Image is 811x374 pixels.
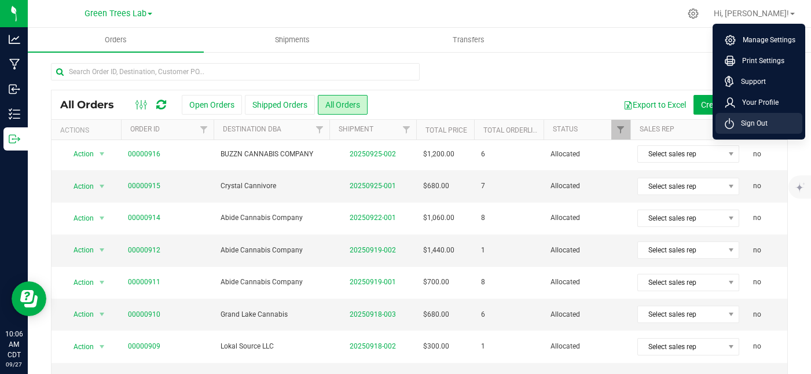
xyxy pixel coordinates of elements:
a: 20250918-002 [350,342,396,350]
span: Abide Cannabis Company [221,212,322,223]
span: select [95,306,109,322]
a: Status [553,125,578,133]
span: select [95,242,109,258]
span: Hi, [PERSON_NAME]! [714,9,789,18]
a: Order ID [130,125,160,133]
a: 00000915 [128,181,160,192]
button: Create new order [693,95,770,115]
a: Transfers [380,28,556,52]
span: Green Trees Lab [85,9,146,19]
span: Manage Settings [736,34,795,46]
inline-svg: Inventory [9,108,20,120]
span: Action [63,210,94,226]
span: Select sales rep [638,146,724,162]
span: Shipments [259,35,325,45]
span: Crystal Cannivore [221,181,322,192]
span: no [753,277,761,288]
div: Manage settings [686,8,700,19]
a: Total Orderlines [483,126,546,134]
a: 00000909 [128,341,160,352]
span: $700.00 [423,277,449,288]
span: 8 [481,212,485,223]
span: Action [63,146,94,162]
a: Total Price [425,126,467,134]
span: Select sales rep [638,274,724,291]
a: 20250922-001 [350,214,396,222]
inline-svg: Inbound [9,83,20,95]
span: Select sales rep [638,339,724,355]
span: no [753,341,761,352]
a: Shipments [204,28,380,52]
a: Filter [310,120,329,140]
span: Sign Out [734,118,768,129]
span: no [753,245,761,256]
a: Destination DBA [223,125,281,133]
span: Transfers [437,35,500,45]
a: 20250925-001 [350,182,396,190]
a: Filter [397,120,416,140]
span: Action [63,242,94,258]
span: 8 [481,277,485,288]
span: Select sales rep [638,306,724,322]
a: 00000916 [128,149,160,160]
inline-svg: Manufacturing [9,58,20,70]
a: 20250919-002 [350,246,396,254]
p: 10:06 AM CDT [5,329,23,360]
span: $680.00 [423,309,449,320]
span: $1,060.00 [423,212,454,223]
span: select [95,210,109,226]
span: Grand Lake Cannabis [221,309,322,320]
span: Allocated [551,181,623,192]
span: select [95,339,109,355]
a: 00000910 [128,309,160,320]
span: select [95,178,109,195]
a: Support [725,76,798,87]
span: Support [734,76,766,87]
span: no [753,309,761,320]
span: $680.00 [423,181,449,192]
a: Orders [28,28,204,52]
button: Export to Excel [616,95,693,115]
span: no [753,212,761,223]
li: Sign Out [715,113,802,134]
span: Select sales rep [638,242,724,258]
span: 7 [481,181,485,192]
span: Orders [89,35,142,45]
a: Sales Rep [640,125,674,133]
span: BUZZN CANNABIS COMPANY [221,149,322,160]
span: Abide Cannabis Company [221,245,322,256]
span: Allocated [551,212,623,223]
span: $1,440.00 [423,245,454,256]
a: 00000914 [128,212,160,223]
span: $300.00 [423,341,449,352]
button: All Orders [318,95,368,115]
span: Abide Cannabis Company [221,277,322,288]
span: Print Settings [735,55,784,67]
a: Shipment [339,125,373,133]
span: Allocated [551,149,623,160]
iframe: Resource center [12,281,46,316]
span: 1 [481,245,485,256]
span: $1,200.00 [423,149,454,160]
span: select [95,274,109,291]
span: 6 [481,149,485,160]
a: 20250919-001 [350,278,396,286]
span: no [753,149,761,160]
a: 20250925-002 [350,150,396,158]
button: Shipped Orders [245,95,315,115]
span: no [753,181,761,192]
input: Search Order ID, Destination, Customer PO... [51,63,420,80]
span: Action [63,274,94,291]
a: 00000911 [128,277,160,288]
a: Filter [611,120,630,140]
a: 00000912 [128,245,160,256]
span: Action [63,306,94,322]
span: All Orders [60,98,126,111]
span: Action [63,339,94,355]
inline-svg: Analytics [9,34,20,45]
span: Allocated [551,341,623,352]
span: select [95,146,109,162]
span: Allocated [551,245,623,256]
span: Create new order [701,100,762,109]
div: Actions [60,126,116,134]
